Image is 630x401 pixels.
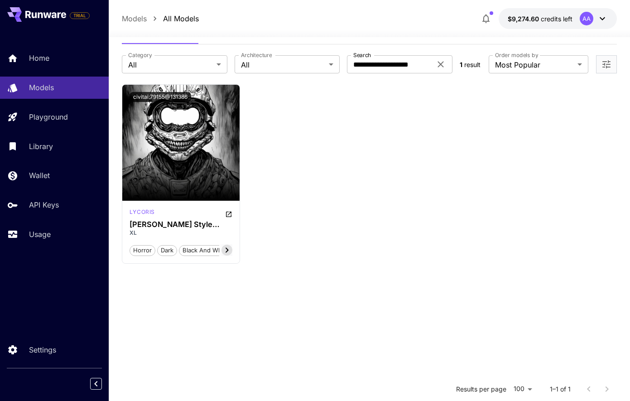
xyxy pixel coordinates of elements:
[510,382,535,396] div: 100
[580,12,593,25] div: AA
[29,229,51,240] p: Usage
[508,14,572,24] div: $9,274.6005
[128,59,213,70] span: All
[29,170,50,181] p: Wallet
[456,385,506,394] p: Results per page
[90,378,102,390] button: Collapse sidebar
[499,8,617,29] button: $9,274.6005AA
[70,10,90,21] span: Add your payment card to enable full platform functionality.
[128,51,152,59] label: Category
[29,53,49,63] p: Home
[464,61,481,68] span: result
[130,220,232,229] h3: [PERSON_NAME] Style {SDXL Now Supported}
[130,208,155,216] p: lycoris
[508,15,541,23] span: $9,274.60
[130,246,155,255] span: horror
[550,385,571,394] p: 1–1 of 1
[157,244,177,256] button: dark
[601,59,612,70] button: Open more filters
[163,13,199,24] a: All Models
[130,208,155,219] div: SDXL 1.0
[70,12,89,19] span: TRIAL
[29,111,68,122] p: Playground
[130,220,232,229] div: Junji Ito Style {SDXL Now Supported}
[241,51,272,59] label: Architecture
[158,246,177,255] span: dark
[122,13,199,24] nav: breadcrumb
[495,51,538,59] label: Order models by
[130,244,155,256] button: horror
[130,229,232,237] p: XL
[241,59,326,70] span: All
[541,15,572,23] span: credits left
[130,92,191,102] button: civitai:79155@131386
[225,208,232,219] button: Open in CivitAI
[495,59,574,70] span: Most Popular
[179,244,232,256] button: black and white
[29,344,56,355] p: Settings
[460,61,462,68] span: 1
[179,246,232,255] span: black and white
[29,82,54,93] p: Models
[97,376,109,392] div: Collapse sidebar
[29,199,59,210] p: API Keys
[353,51,371,59] label: Search
[29,141,53,152] p: Library
[122,13,147,24] a: Models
